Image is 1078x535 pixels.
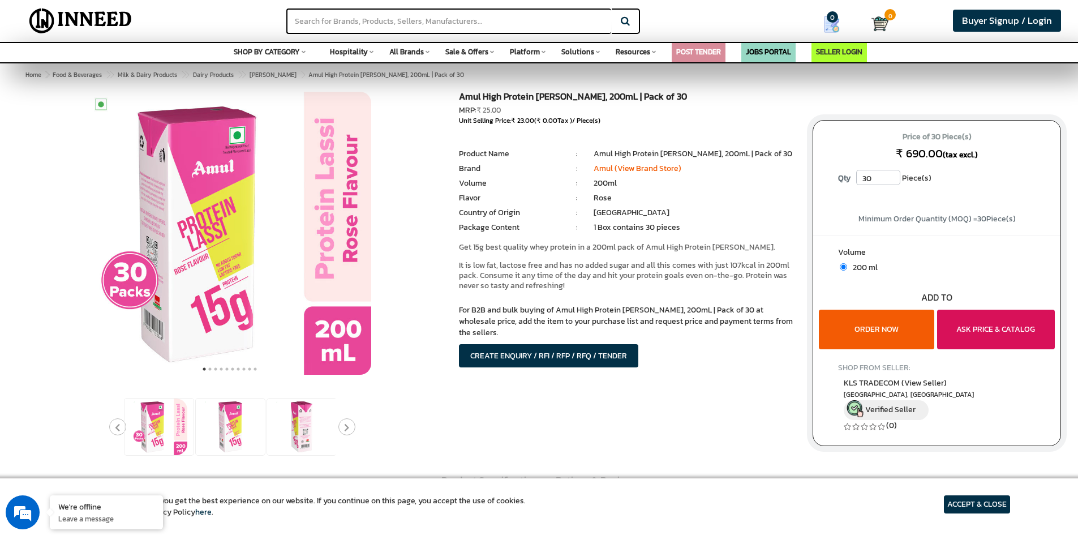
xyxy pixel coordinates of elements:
button: 4 [218,363,224,375]
a: Amul (View Brand Store) [594,162,681,174]
button: 6 [230,363,235,375]
img: Amul High Protein Rose Lassi, 200mL [273,399,330,455]
a: my Quotes 0 [801,11,871,37]
label: Qty [832,170,856,187]
a: [PERSON_NAME] [247,68,299,82]
li: 1 Box contains 30 pieces [594,222,796,233]
button: ORDER NOW [819,310,934,349]
div: MRP: [459,105,796,116]
li: [GEOGRAPHIC_DATA] [594,207,796,219]
input: Search for Brands, Products, Sellers, Manufacturers... [286,8,611,34]
span: Buyer Signup / Login [962,14,1052,28]
button: 3 [213,363,218,375]
img: Cart [871,15,888,32]
span: Sale & Offers [445,46,488,57]
button: 9 [247,363,252,375]
li: Rose [594,192,796,204]
a: POST TENDER [676,46,721,57]
span: 30 [977,213,986,225]
button: ASK PRICE & CATALOG [937,310,1055,349]
span: Resources [616,46,650,57]
a: SELLER LOGIN [816,46,862,57]
p: Get 15g best quality whey protein in a 200ml pack of Amul High Protein [PERSON_NAME]. [459,242,796,252]
img: Amul High Protein Rose Lassi, 200mL [88,92,371,375]
p: It is low fat, lactose free and has no added sugar and all this comes with just 107kcal in 200ml ... [459,260,796,291]
img: Show My Quotes [823,16,840,33]
span: ₹ 0.00 [536,115,557,126]
a: (0) [886,420,897,431]
li: Amul High Protein [PERSON_NAME], 200mL | Pack of 30 [594,148,796,160]
label: Volume [838,247,1036,261]
li: : [560,192,594,204]
span: Dairy Products [193,70,234,79]
span: [PERSON_NAME] [250,70,297,79]
p: Leave a message [58,513,154,524]
li: : [560,178,594,189]
span: 0 [884,9,896,20]
span: 0 [827,11,838,23]
span: Milk & Dairy Products [118,70,177,79]
span: > [45,70,49,79]
li: Package Content [459,222,560,233]
span: > [300,68,306,82]
li: : [560,222,594,233]
span: Verified Seller [865,404,916,416]
img: Amul High Protein Rose Lassi, 200mL [202,399,259,455]
img: Inneed.Market [20,7,141,35]
span: Solutions [561,46,594,57]
span: Hospitality [330,46,368,57]
h1: Amul High Protein [PERSON_NAME], 200mL | Pack of 30 [459,92,796,105]
img: inneed-verified-seller-icon.png [847,400,864,417]
span: East Delhi [844,390,1030,400]
a: here [195,506,212,518]
span: KLS TRADECOM [844,377,947,389]
span: Platform [510,46,540,57]
span: ₹ 690.00 [896,145,943,162]
span: > [181,68,187,82]
li: Flavor [459,192,560,204]
div: Unit Selling Price: ( Tax ) [459,116,796,126]
a: Dairy Products [191,68,236,82]
img: Amul High Protein Rose Lassi, 200mL [131,399,187,455]
a: Home [23,68,44,82]
button: 10 [252,363,258,375]
a: Product Specification [433,468,546,495]
a: Milk & Dairy Products [115,68,179,82]
div: We're offline [58,501,154,512]
button: 2 [207,363,213,375]
li: Brand [459,163,560,174]
span: ₹ 23.00 [511,115,534,126]
span: Minimum Order Quantity (MOQ) = Piece(s) [858,213,1016,225]
article: ACCEPT & CLOSE [944,495,1010,513]
a: JOBS PORTAL [746,46,791,57]
span: Amul High Protein [PERSON_NAME], 200mL | Pack of 30 [50,70,464,79]
span: > [238,68,243,82]
div: ADD TO [813,291,1060,304]
a: Cart 0 [871,11,882,36]
button: 8 [241,363,247,375]
span: > [106,68,111,82]
a: Buyer Signup / Login [953,10,1061,32]
span: Piece(s) [902,170,931,187]
span: 200 ml [847,262,878,273]
li: Volume [459,178,560,189]
button: CREATE ENQUIRY / RFI / RFP / RFQ / TENDER [459,344,638,367]
article: We use cookies to ensure you get the best experience on our website. If you continue on this page... [68,495,526,518]
p: For B2B and bulk buying of Amul High Protein [PERSON_NAME], 200mL | Pack of 30 at wholesale price... [459,305,796,339]
span: Food & Beverages [53,70,102,79]
button: Next [338,418,355,435]
span: Price of 30 Piece(s) [824,128,1050,146]
button: Previous [109,418,126,435]
li: 200ml [594,178,796,189]
span: (tax excl.) [943,149,978,161]
button: 7 [235,363,241,375]
a: Food & Beverages [50,68,104,82]
a: KLS TRADECOM (View Seller) [GEOGRAPHIC_DATA], [GEOGRAPHIC_DATA] Verified Seller [844,377,1030,420]
li: : [560,163,594,174]
span: SHOP BY CATEGORY [234,46,300,57]
h4: SHOP FROM SELLER: [838,363,1036,372]
li: Country of Origin [459,207,560,219]
span: / Piece(s) [572,115,600,126]
a: Ratings & Reviews [547,468,645,494]
span: ₹ 25.00 [476,105,501,115]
